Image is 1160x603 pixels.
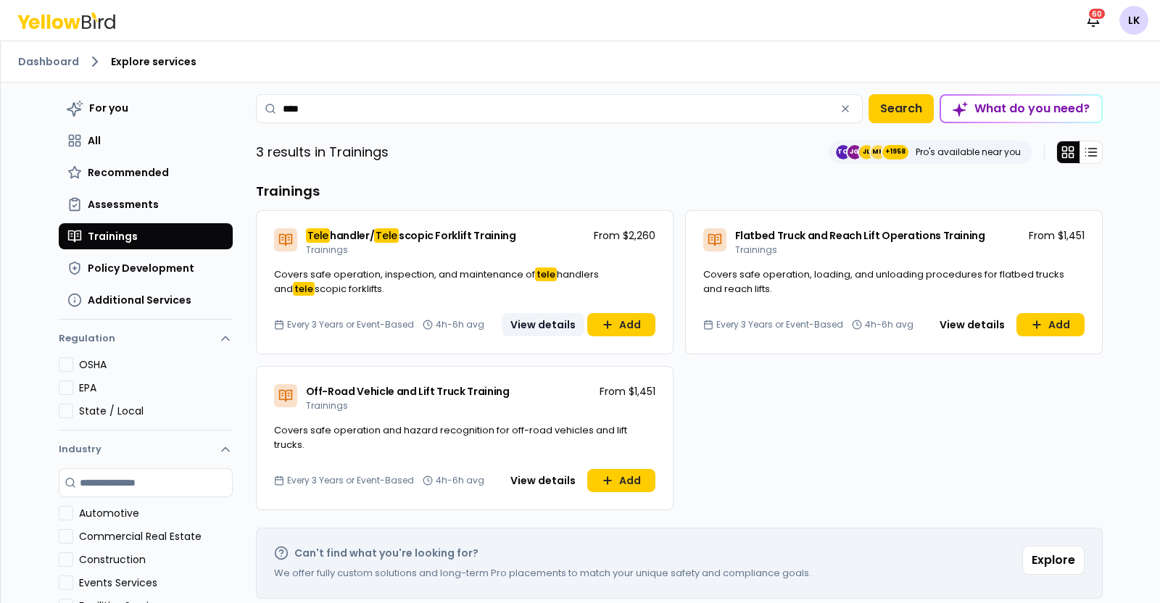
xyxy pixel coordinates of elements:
div: 60 [1087,7,1106,20]
mark: Tele [306,228,331,243]
button: Explore [1022,546,1085,575]
button: Add [1016,313,1085,336]
span: Trainings [306,244,348,256]
span: TC [836,145,850,159]
span: Flatbed Truck and Reach Lift Operations Training [735,228,985,243]
label: Construction [79,552,233,567]
span: handler/ [330,228,374,243]
button: Additional Services [59,287,233,313]
span: Trainings [88,229,138,244]
span: Covers safe operation, inspection, and maintenance of [274,267,535,281]
span: Explore services [111,54,196,69]
button: Add [587,313,655,336]
h3: Trainings [256,181,1103,201]
label: Automotive [79,506,233,520]
label: OSHA [79,357,233,372]
span: Assessments [88,197,159,212]
mark: tele [293,282,315,296]
span: 4h-6h avg [436,475,484,486]
button: View details [502,469,584,492]
span: 4h-6h avg [436,319,484,330]
button: Add [587,469,655,492]
p: 3 results in Trainings [256,142,389,162]
span: Trainings [735,244,777,256]
button: All [59,128,233,154]
mark: Tele [374,228,399,243]
button: Industry [59,431,233,468]
button: Policy Development [59,255,233,281]
mark: tele [535,267,557,281]
span: 4h-6h avg [865,319,913,330]
p: From $2,260 [594,228,655,243]
span: All [88,133,101,148]
span: JG [848,145,862,159]
p: From $1,451 [600,384,655,399]
label: Events Services [79,575,233,590]
span: MH [871,145,885,159]
span: +1958 [885,145,906,159]
button: Search [869,94,934,123]
span: LK [1119,6,1148,35]
span: handlers and [274,267,599,296]
button: View details [502,313,584,336]
nav: breadcrumb [18,53,1143,70]
button: 60 [1079,6,1108,35]
label: Commercial Real Estate [79,529,233,544]
label: EPA [79,380,233,395]
span: Recommended [88,165,169,180]
span: Every 3 Years or Event-Based [287,475,414,486]
button: For you [59,94,233,122]
span: JL [859,145,874,159]
span: Every 3 Years or Event-Based [716,319,843,330]
a: Dashboard [18,54,79,69]
button: Assessments [59,191,233,217]
div: Regulation [59,357,233,430]
span: Trainings [306,399,348,412]
span: For you [89,101,128,115]
span: scopic Forklift Training [399,228,516,243]
label: State / Local [79,404,233,418]
button: Regulation [59,325,233,357]
h2: Can't find what you're looking for? [294,546,478,560]
span: scopic forklifts. [315,282,384,296]
button: Recommended [59,159,233,186]
p: From $1,451 [1029,228,1085,243]
p: We offer fully custom solutions and long-term Pro placements to match your unique safety and comp... [274,566,811,581]
span: Covers safe operation and hazard recognition for off-road vehicles and lift trucks. [274,423,627,452]
button: View details [931,313,1014,336]
p: Pro's available near you [916,146,1021,158]
button: What do you need? [940,94,1103,123]
div: What do you need? [941,96,1101,122]
span: Additional Services [88,293,191,307]
span: Policy Development [88,261,194,275]
button: Trainings [59,223,233,249]
span: Every 3 Years or Event-Based [287,319,414,330]
span: Covers safe operation, loading, and unloading procedures for flatbed trucks and reach lifts. [703,267,1064,296]
span: Off-Road Vehicle and Lift Truck Training [306,384,510,399]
